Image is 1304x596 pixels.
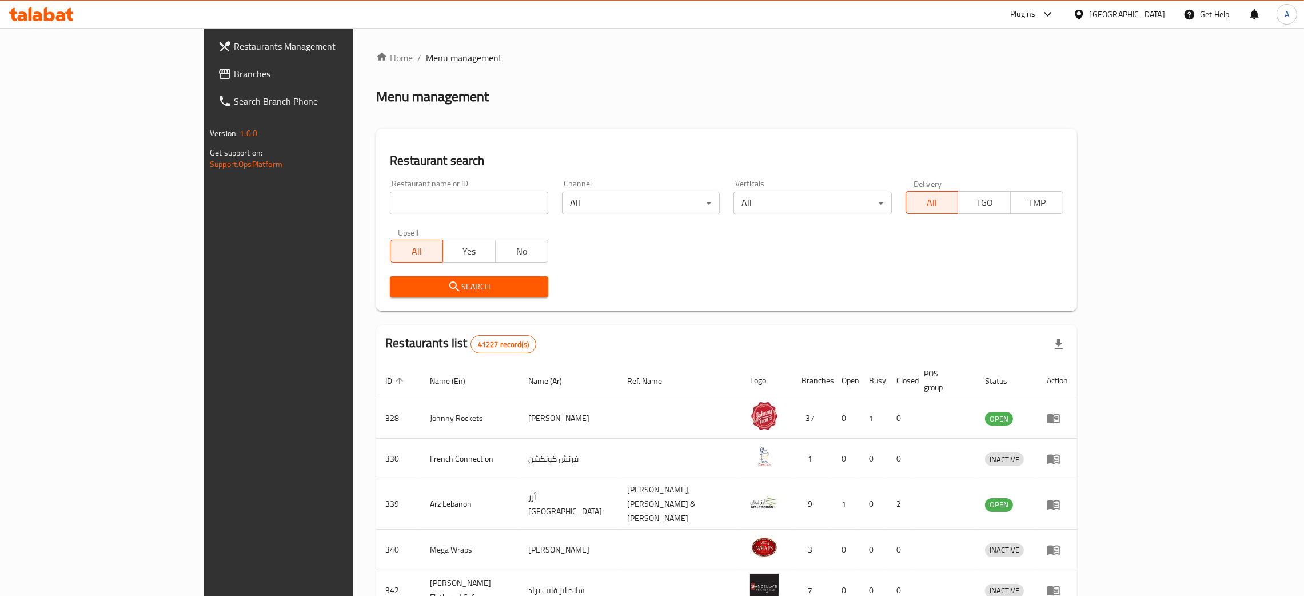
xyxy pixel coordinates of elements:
button: TGO [958,191,1011,214]
img: Johnny Rockets [750,402,779,430]
span: ID [385,374,407,388]
span: 41227 record(s) [471,339,536,350]
span: TGO [963,194,1006,211]
span: TMP [1015,194,1059,211]
span: Restaurants Management [234,39,413,53]
img: Arz Lebanon [750,488,779,516]
th: Action [1038,363,1077,398]
th: Closed [887,363,915,398]
th: Logo [741,363,792,398]
button: Search [390,276,548,297]
td: 2 [887,479,915,530]
span: Name (En) [430,374,480,388]
div: INACTIVE [985,543,1024,557]
img: Mega Wraps [750,533,779,562]
div: Export file [1045,331,1072,358]
td: 0 [832,398,860,439]
span: Menu management [426,51,502,65]
button: No [495,240,548,263]
td: 1 [832,479,860,530]
a: Branches [209,60,422,88]
td: [PERSON_NAME],[PERSON_NAME] & [PERSON_NAME] [619,479,741,530]
div: INACTIVE [985,452,1024,466]
span: INACTIVE [985,543,1024,557]
td: 0 [887,398,915,439]
div: Menu [1047,452,1068,466]
span: INACTIVE [985,453,1024,466]
td: 0 [887,439,915,479]
td: 37 [792,398,832,439]
div: Menu [1047,498,1068,511]
td: 0 [832,530,860,570]
a: Support.OpsPlatform [210,157,282,172]
td: 0 [887,530,915,570]
span: Search Branch Phone [234,94,413,108]
span: OPEN [985,498,1013,511]
span: Version: [210,126,238,141]
div: OPEN [985,498,1013,512]
td: 3 [792,530,832,570]
td: 1 [792,439,832,479]
div: Total records count [470,335,536,353]
td: Arz Lebanon [421,479,519,530]
label: Delivery [914,180,942,188]
span: Name (Ar) [528,374,577,388]
h2: Menu management [376,88,489,106]
span: Status [985,374,1022,388]
input: Search for restaurant name or ID.. [390,192,548,214]
td: 0 [860,530,887,570]
span: Ref. Name [628,374,677,388]
span: 1.0.0 [240,126,257,141]
th: Branches [792,363,832,398]
td: [PERSON_NAME] [519,398,619,439]
th: Busy [860,363,887,398]
button: Yes [442,240,496,263]
td: French Connection [421,439,519,479]
span: OPEN [985,412,1013,426]
div: Menu [1047,411,1068,425]
td: Mega Wraps [421,530,519,570]
button: All [390,240,443,263]
label: Upsell [398,228,419,236]
th: Open [832,363,860,398]
button: All [906,191,959,214]
td: أرز [GEOGRAPHIC_DATA] [519,479,619,530]
span: Search [399,280,539,294]
div: All [733,192,891,214]
a: Search Branch Phone [209,88,422,115]
td: [PERSON_NAME] [519,530,619,570]
div: [GEOGRAPHIC_DATA] [1090,8,1165,21]
div: Plugins [1010,7,1035,21]
img: French Connection [750,442,779,471]
span: A [1285,8,1289,21]
span: POS group [924,367,962,394]
button: TMP [1010,191,1063,214]
span: All [395,243,438,260]
a: Restaurants Management [209,33,422,60]
td: 1 [860,398,887,439]
div: All [562,192,720,214]
td: 0 [832,439,860,479]
h2: Restaurant search [390,152,1063,169]
div: Menu [1047,543,1068,557]
td: فرنش كونكشن [519,439,619,479]
span: Yes [448,243,491,260]
span: All [911,194,954,211]
h2: Restaurants list [385,335,536,353]
span: Branches [234,67,413,81]
td: 0 [860,439,887,479]
span: Get support on: [210,145,262,160]
td: 9 [792,479,832,530]
span: No [500,243,544,260]
nav: breadcrumb [376,51,1077,65]
td: 0 [860,479,887,530]
td: Johnny Rockets [421,398,519,439]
